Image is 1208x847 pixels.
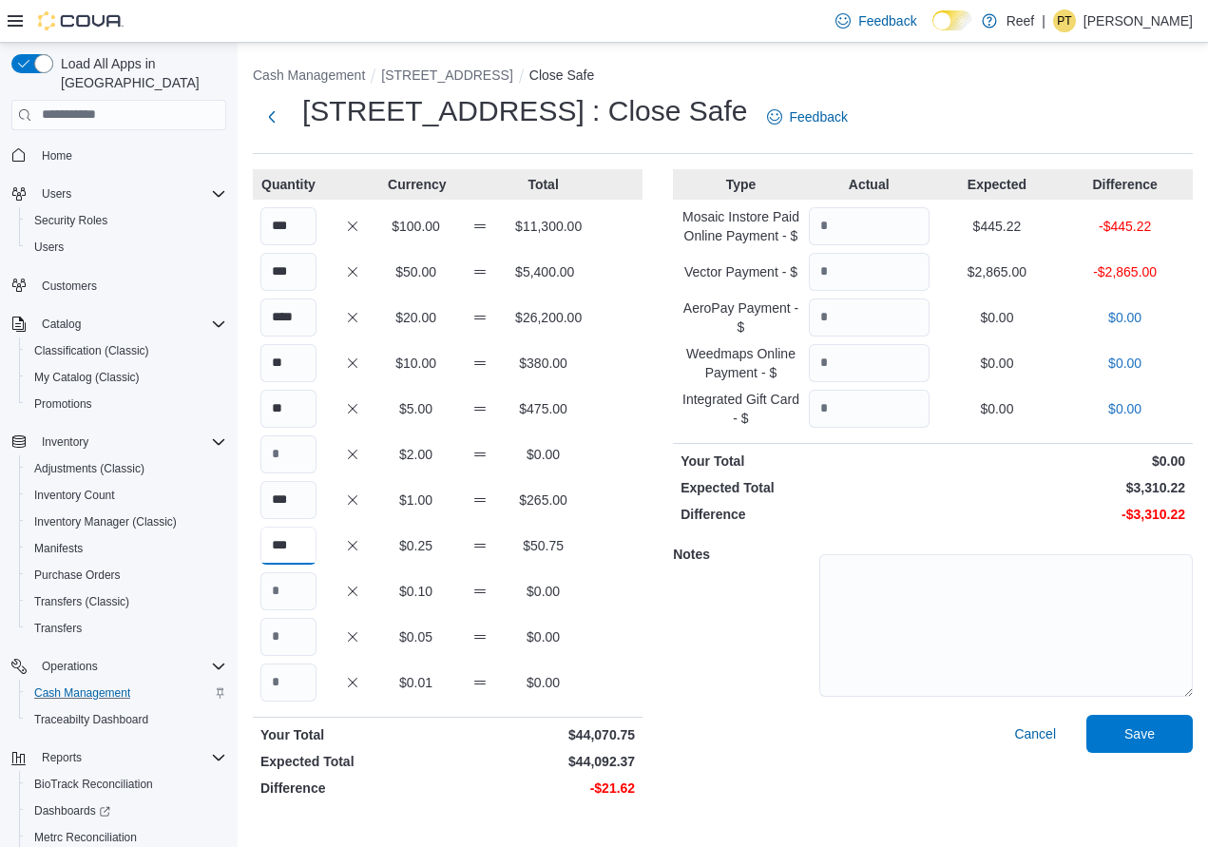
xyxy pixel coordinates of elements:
[529,67,594,83] button: Close Safe
[27,339,226,362] span: Classification (Classic)
[260,725,444,744] p: Your Total
[34,594,129,609] span: Transfers (Classic)
[27,510,184,533] a: Inventory Manager (Classic)
[34,213,107,228] span: Security Roles
[1064,354,1185,373] p: $0.00
[681,207,801,245] p: Mosaic Instore Paid Online Payment - $
[937,505,1185,524] p: -$3,310.22
[34,343,149,358] span: Classification (Classic)
[34,488,115,503] span: Inventory Count
[19,482,234,509] button: Inventory Count
[809,253,930,291] input: Quantity
[27,209,226,232] span: Security Roles
[27,617,226,640] span: Transfers
[260,435,316,473] input: Quantity
[1014,724,1056,743] span: Cancel
[27,510,226,533] span: Inventory Manager (Classic)
[42,434,88,450] span: Inventory
[388,262,444,281] p: $50.00
[19,615,234,642] button: Transfers
[34,183,79,205] button: Users
[34,144,80,167] a: Home
[42,279,97,294] span: Customers
[27,682,138,704] a: Cash Management
[515,217,571,236] p: $11,300.00
[673,535,815,573] h5: Notes
[27,484,226,507] span: Inventory Count
[34,274,226,298] span: Customers
[4,653,234,680] button: Operations
[451,779,635,798] p: -$21.62
[4,311,234,337] button: Catalog
[27,484,123,507] a: Inventory Count
[34,655,226,678] span: Operations
[42,750,82,765] span: Reports
[34,183,226,205] span: Users
[1064,217,1185,236] p: -$445.22
[515,582,571,601] p: $0.00
[790,107,848,126] span: Feedback
[1042,10,1045,32] p: |
[19,455,234,482] button: Adjustments (Classic)
[4,429,234,455] button: Inventory
[27,773,226,796] span: BioTrack Reconciliation
[388,491,444,510] p: $1.00
[19,337,234,364] button: Classification (Classic)
[38,11,124,30] img: Cova
[4,181,234,207] button: Users
[681,505,929,524] p: Difference
[388,445,444,464] p: $2.00
[937,217,1058,236] p: $445.22
[388,354,444,373] p: $10.00
[260,344,316,382] input: Quantity
[515,262,571,281] p: $5,400.00
[27,564,128,587] a: Purchase Orders
[515,354,571,373] p: $380.00
[34,712,148,727] span: Traceabilty Dashboard
[809,207,930,245] input: Quantity
[34,541,83,556] span: Manifests
[19,706,234,733] button: Traceabilty Dashboard
[34,370,140,385] span: My Catalog (Classic)
[34,431,226,453] span: Inventory
[253,98,291,136] button: Next
[809,390,930,428] input: Quantity
[302,92,748,130] h1: [STREET_ADDRESS] : Close Safe
[388,582,444,601] p: $0.10
[260,253,316,291] input: Quantity
[515,536,571,555] p: $50.75
[515,673,571,692] p: $0.00
[27,393,100,415] a: Promotions
[27,708,156,731] a: Traceabilty Dashboard
[388,673,444,692] p: $0.01
[515,308,571,327] p: $26,200.00
[260,618,316,656] input: Quantity
[937,308,1058,327] p: $0.00
[34,275,105,298] a: Customers
[1083,10,1193,32] p: [PERSON_NAME]
[809,298,930,337] input: Quantity
[19,588,234,615] button: Transfers (Classic)
[34,568,121,583] span: Purchase Orders
[681,175,801,194] p: Type
[260,664,316,702] input: Quantity
[451,752,635,771] p: $44,092.37
[388,217,444,236] p: $100.00
[34,803,110,818] span: Dashboards
[19,798,234,824] a: Dashboards
[19,680,234,706] button: Cash Management
[27,590,226,613] span: Transfers (Classic)
[858,11,916,30] span: Feedback
[34,313,88,336] button: Catalog
[4,142,234,169] button: Home
[34,685,130,701] span: Cash Management
[27,537,90,560] a: Manifests
[937,399,1058,418] p: $0.00
[27,799,118,822] a: Dashboards
[19,771,234,798] button: BioTrack Reconciliation
[34,514,177,529] span: Inventory Manager (Classic)
[34,431,96,453] button: Inventory
[1007,715,1064,753] button: Cancel
[1007,10,1035,32] p: Reef
[19,509,234,535] button: Inventory Manager (Classic)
